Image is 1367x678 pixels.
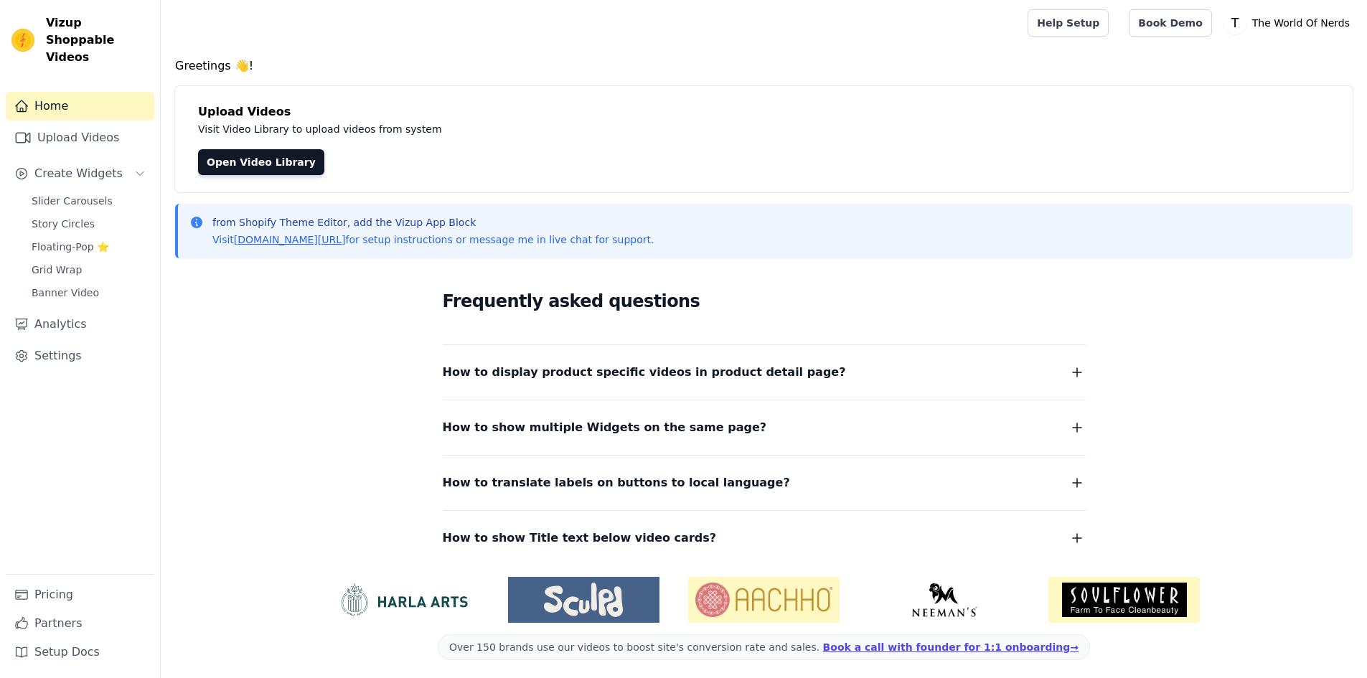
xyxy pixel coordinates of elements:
a: Floating-Pop ⭐ [23,237,154,257]
span: Vizup Shoppable Videos [46,14,149,66]
span: How to show multiple Widgets on the same page? [443,418,767,438]
h2: Frequently asked questions [443,287,1086,316]
button: How to show Title text below video cards? [443,528,1086,548]
a: Story Circles [23,214,154,234]
span: Story Circles [32,217,95,231]
img: Aachho [688,577,840,623]
button: How to show multiple Widgets on the same page? [443,418,1086,438]
a: Partners [6,609,154,638]
a: [DOMAIN_NAME][URL] [234,234,346,245]
a: Setup Docs [6,638,154,667]
span: Grid Wrap [32,263,82,277]
a: Home [6,92,154,121]
span: Slider Carousels [32,194,113,208]
img: Sculpd US [508,583,659,617]
span: Create Widgets [34,165,123,182]
span: Banner Video [32,286,99,300]
p: from Shopify Theme Editor, add the Vizup App Block [212,215,654,230]
a: Analytics [6,310,154,339]
a: Open Video Library [198,149,324,175]
img: Vizup [11,29,34,52]
a: Book Demo [1129,9,1211,37]
a: Pricing [6,580,154,609]
a: Upload Videos [6,123,154,152]
text: T [1230,16,1239,30]
a: Settings [6,342,154,370]
a: Help Setup [1028,9,1109,37]
p: Visit for setup instructions or message me in live chat for support. [212,232,654,247]
span: How to translate labels on buttons to local language? [443,473,790,493]
a: Banner Video [23,283,154,303]
button: Create Widgets [6,159,154,188]
span: Floating-Pop ⭐ [32,240,109,254]
h4: Greetings 👋! [175,57,1353,75]
img: HarlaArts [328,583,479,617]
button: T The World Of Nerds [1223,10,1356,36]
a: Slider Carousels [23,191,154,211]
img: Soulflower [1048,577,1200,623]
button: How to translate labels on buttons to local language? [443,473,1086,493]
button: How to display product specific videos in product detail page? [443,362,1086,382]
h4: Upload Videos [198,103,1330,121]
img: Neeman's [868,583,1020,617]
a: Book a call with founder for 1:1 onboarding [823,641,1079,653]
p: Visit Video Library to upload videos from system [198,121,841,138]
span: How to show Title text below video cards? [443,528,717,548]
p: The World Of Nerds [1246,10,1356,36]
a: Grid Wrap [23,260,154,280]
span: How to display product specific videos in product detail page? [443,362,846,382]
